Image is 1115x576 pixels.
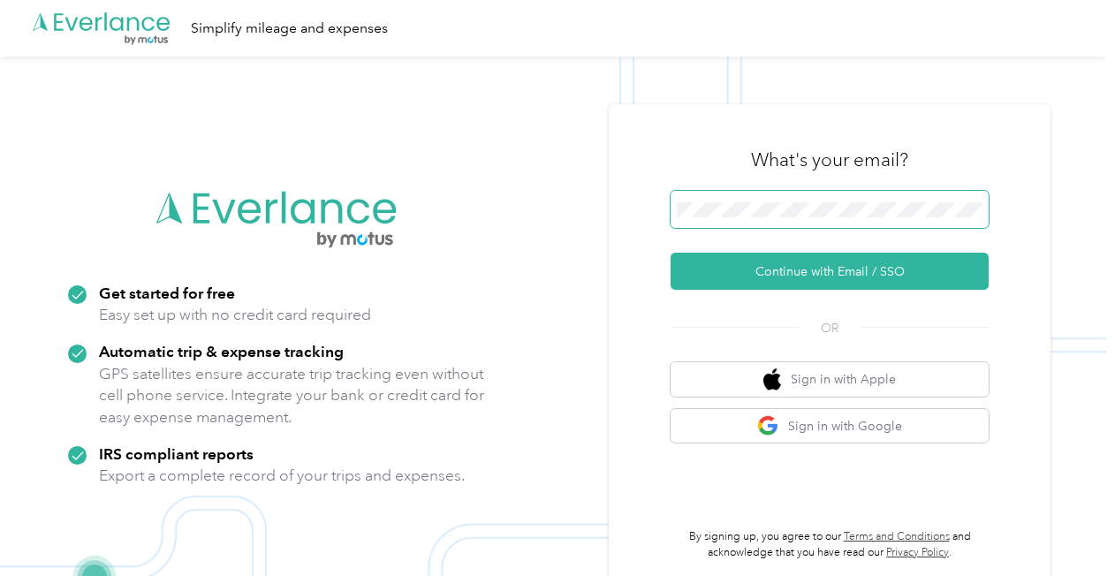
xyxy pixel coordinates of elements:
[671,362,989,397] button: apple logoSign in with Apple
[886,546,949,559] a: Privacy Policy
[99,363,485,428] p: GPS satellites ensure accurate trip tracking even without cell phone service. Integrate your bank...
[99,304,371,326] p: Easy set up with no credit card required
[799,319,861,337] span: OR
[757,415,779,437] img: google logo
[671,409,989,443] button: google logoSign in with Google
[99,284,235,302] strong: Get started for free
[671,529,989,560] p: By signing up, you agree to our and acknowledge that you have read our .
[844,530,950,543] a: Terms and Conditions
[99,342,344,360] strong: Automatic trip & expense tracking
[671,253,989,290] button: Continue with Email / SSO
[751,148,908,172] h3: What's your email?
[191,18,388,40] div: Simplify mileage and expenses
[763,368,781,390] img: apple logo
[99,465,465,487] p: Export a complete record of your trips and expenses.
[99,444,254,463] strong: IRS compliant reports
